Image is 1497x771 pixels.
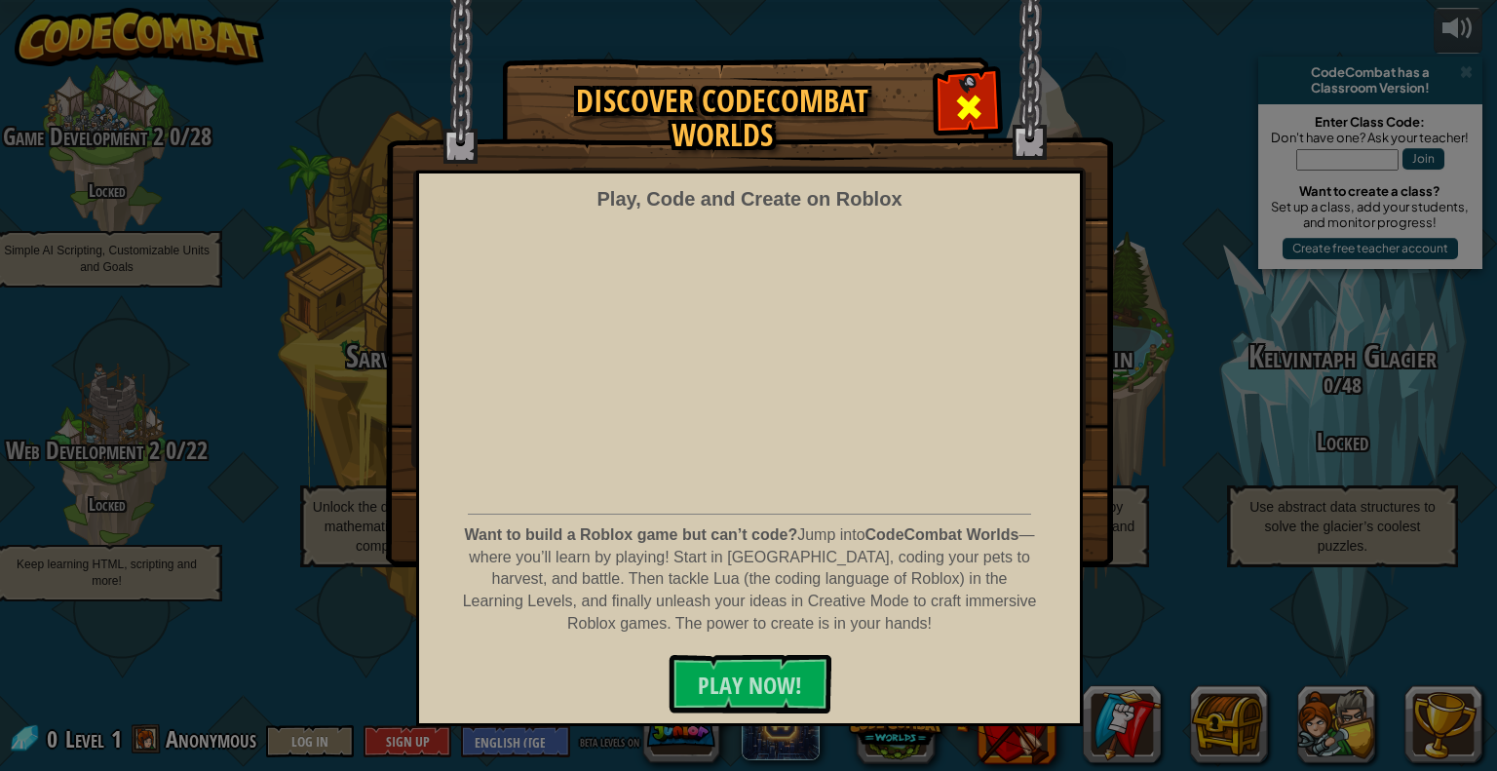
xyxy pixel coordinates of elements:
strong: CodeCombat Worlds [865,526,1019,543]
button: PLAY NOW! [669,655,831,713]
div: Play, Code and Create on Roblox [596,185,902,213]
strong: Want to build a Roblox game but can’t code? [465,526,798,543]
span: PLAY NOW! [698,670,802,701]
p: Jump into — where you’ll learn by playing! Start in [GEOGRAPHIC_DATA], coding your pets to harves... [461,524,1038,636]
h1: Discover CodeCombat Worlds [522,84,922,152]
